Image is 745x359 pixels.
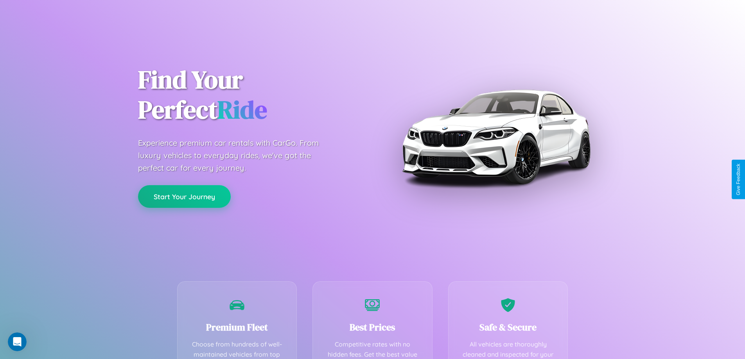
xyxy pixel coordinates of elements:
h3: Safe & Secure [460,321,556,334]
span: Ride [217,93,267,127]
h3: Premium Fleet [189,321,285,334]
h1: Find Your Perfect [138,65,361,125]
div: Give Feedback [736,164,741,195]
p: Experience premium car rentals with CarGo. From luxury vehicles to everyday rides, we've got the ... [138,137,334,174]
button: Start Your Journey [138,185,231,208]
iframe: Intercom live chat [8,332,27,351]
img: Premium BMW car rental vehicle [398,39,594,234]
h3: Best Prices [325,321,420,334]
